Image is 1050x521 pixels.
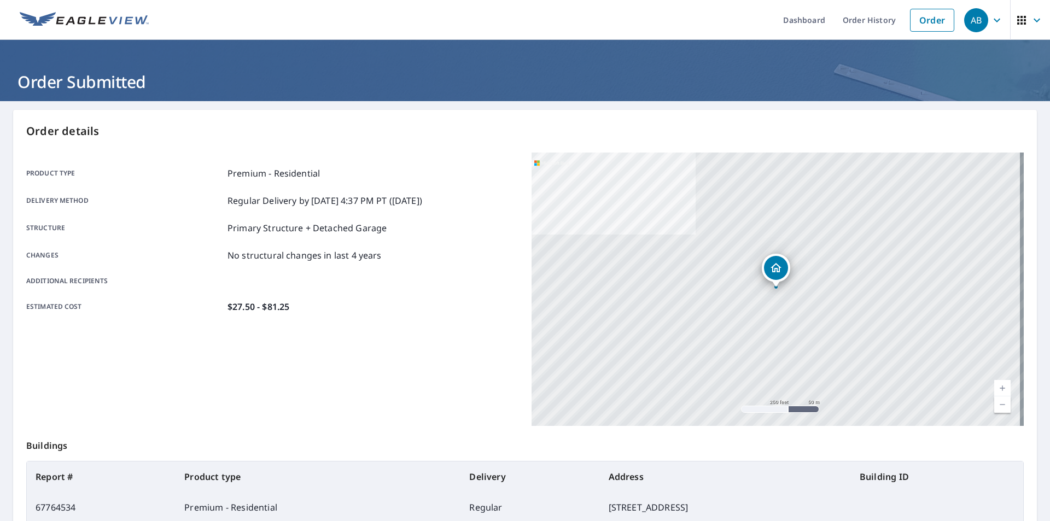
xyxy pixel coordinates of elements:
[227,221,387,235] p: Primary Structure + Detached Garage
[227,300,289,313] p: $27.50 - $81.25
[26,194,223,207] p: Delivery method
[600,461,851,492] th: Address
[26,167,223,180] p: Product type
[994,396,1011,413] a: Current Level 17, Zoom Out
[176,461,460,492] th: Product type
[910,9,954,32] a: Order
[460,461,599,492] th: Delivery
[26,276,223,286] p: Additional recipients
[227,194,422,207] p: Regular Delivery by [DATE] 4:37 PM PT ([DATE])
[227,249,382,262] p: No structural changes in last 4 years
[20,12,149,28] img: EV Logo
[26,221,223,235] p: Structure
[964,8,988,32] div: AB
[762,254,790,288] div: Dropped pin, building 1, Residential property, 1802 Jefferson St Bellevue, NE 68005
[26,249,223,262] p: Changes
[13,71,1037,93] h1: Order Submitted
[26,300,223,313] p: Estimated cost
[227,167,320,180] p: Premium - Residential
[26,123,1024,139] p: Order details
[27,461,176,492] th: Report #
[994,380,1011,396] a: Current Level 17, Zoom In
[851,461,1023,492] th: Building ID
[26,426,1024,461] p: Buildings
